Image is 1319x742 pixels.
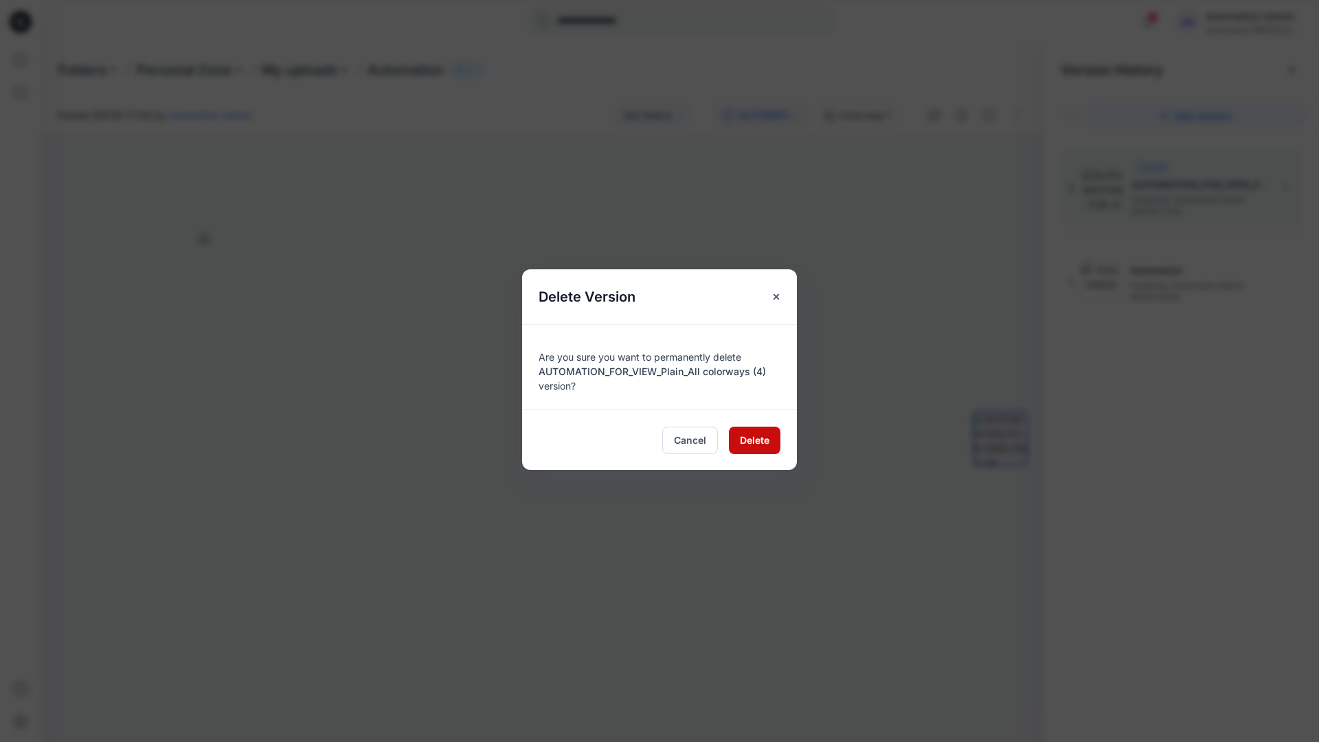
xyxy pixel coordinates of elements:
[539,366,766,377] span: AUTOMATION_FOR_VIEW_Plain_All colorways (4)
[674,433,706,447] span: Cancel
[539,341,780,393] div: Are you sure you want to permanently delete version?
[740,433,769,447] span: Delete
[764,284,789,309] button: Close
[729,427,780,454] button: Delete
[662,427,718,454] button: Cancel
[522,269,652,324] h5: Delete Version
